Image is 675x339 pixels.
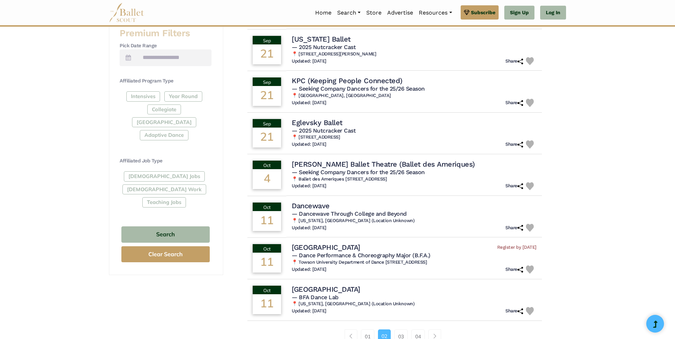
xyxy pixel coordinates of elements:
h6: Share [505,267,523,273]
div: 11 [253,211,281,231]
img: gem.svg [464,9,470,16]
h6: Updated: [DATE] [292,183,326,189]
div: 21 [253,44,281,64]
h4: [GEOGRAPHIC_DATA] [292,243,360,252]
span: — 2025 Nutcracker Cast [292,127,356,134]
h6: Share [505,183,523,189]
div: 21 [253,128,281,147]
div: Oct [253,161,281,169]
h6: Updated: [DATE] [292,308,326,314]
span: — Dancewave Through College and Beyond [292,210,407,217]
a: Search [334,5,363,20]
a: Store [363,5,384,20]
a: Log In [540,6,566,20]
span: — Dance Performance & Choreography Major (B.F.A.) [292,252,430,259]
h6: Updated: [DATE] [292,58,326,64]
button: Search [121,226,210,243]
h3: Premium Filters [120,27,212,39]
h4: [PERSON_NAME] Ballet Theatre (Ballet des Ameriques) [292,160,475,169]
a: Subscribe [461,5,499,20]
div: Oct [253,286,281,294]
h4: Dancewave [292,201,330,210]
div: 4 [253,169,281,189]
div: 11 [253,253,281,273]
h6: Share [505,225,523,231]
h6: 📍 [US_STATE], [GEOGRAPHIC_DATA] (Location Unknown) [292,218,537,224]
span: Register by [DATE] [497,244,537,251]
a: Resources [416,5,455,20]
div: 11 [253,294,281,314]
span: — 2025 Nutcracker Cast [292,44,356,50]
h6: Updated: [DATE] [292,141,326,147]
h6: 📍 [STREET_ADDRESS] [292,134,537,140]
div: Sep [253,36,281,44]
h6: 📍 Ballet des Ameriques [STREET_ADDRESS] [292,176,537,182]
h6: Share [505,308,523,314]
h6: 📍 [STREET_ADDRESS][PERSON_NAME] [292,51,537,57]
h4: Eglevsky Ballet [292,118,342,127]
h4: KPC (Keeping People Connected) [292,76,402,85]
div: Oct [253,203,281,211]
h6: 📍 Towson University Department of Dance [STREET_ADDRESS] [292,259,537,265]
a: Advertise [384,5,416,20]
div: 21 [253,86,281,106]
a: Sign Up [504,6,534,20]
h6: Share [505,100,523,106]
div: Sep [253,119,281,128]
h4: [GEOGRAPHIC_DATA] [292,285,360,294]
span: — Seeking Company Dancers for the 25/26 Season [292,169,425,176]
h4: [US_STATE] Ballet [292,34,351,44]
h6: Updated: [DATE] [292,267,326,273]
div: Oct [253,244,281,253]
span: Subscribe [471,9,495,16]
h6: Share [505,58,523,64]
a: Home [312,5,334,20]
h6: 📍 [GEOGRAPHIC_DATA], [GEOGRAPHIC_DATA] [292,93,537,99]
h4: Pick Date Range [120,42,212,49]
span: — Seeking Company Dancers for the 25/26 Season [292,85,425,92]
h6: 📍 [US_STATE], [GEOGRAPHIC_DATA] (Location Unknown) [292,301,537,307]
div: Sep [253,77,281,86]
h4: Affiliated Program Type [120,77,212,85]
h6: Updated: [DATE] [292,225,326,231]
h4: Affiliated Job Type [120,157,212,165]
button: Clear Search [121,246,210,262]
h6: Share [505,141,523,147]
span: — BFA Dance Lab [292,294,339,301]
h6: Updated: [DATE] [292,100,326,106]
